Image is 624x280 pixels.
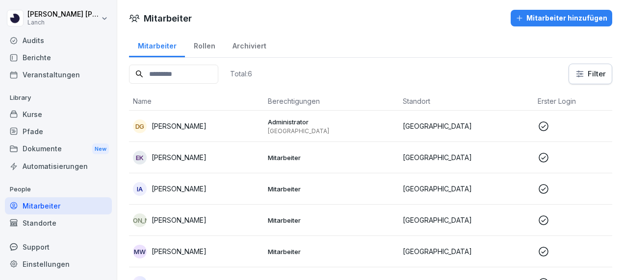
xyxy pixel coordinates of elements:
[144,12,192,25] h1: Mitarbeiter
[5,123,112,140] a: Pfade
[5,182,112,197] p: People
[152,215,207,225] p: [PERSON_NAME]
[268,117,395,126] p: Administrator
[230,69,252,78] p: Total: 6
[185,32,224,57] a: Rollen
[268,247,395,256] p: Mitarbeiter
[403,184,530,194] p: [GEOGRAPHIC_DATA]
[152,152,207,163] p: [PERSON_NAME]
[399,92,534,111] th: Standort
[268,153,395,162] p: Mitarbeiter
[152,121,207,131] p: [PERSON_NAME]
[129,92,264,111] th: Name
[5,256,112,273] a: Einstellungen
[133,151,147,164] div: EK
[403,246,530,257] p: [GEOGRAPHIC_DATA]
[5,238,112,256] div: Support
[403,121,530,131] p: [GEOGRAPHIC_DATA]
[133,119,147,133] div: DG
[5,214,112,232] a: Standorte
[224,32,275,57] a: Archiviert
[129,32,185,57] a: Mitarbeiter
[516,13,607,23] div: Mitarbeiter hinzufügen
[268,216,395,225] p: Mitarbeiter
[403,215,530,225] p: [GEOGRAPHIC_DATA]
[575,69,606,79] div: Filter
[5,197,112,214] a: Mitarbeiter
[5,66,112,83] a: Veranstaltungen
[133,182,147,196] div: IA
[5,140,112,158] div: Dokumente
[5,49,112,66] a: Berichte
[27,10,99,19] p: [PERSON_NAME] [PERSON_NAME]
[5,140,112,158] a: DokumenteNew
[569,64,612,84] button: Filter
[152,246,207,257] p: [PERSON_NAME]
[268,127,395,135] p: [GEOGRAPHIC_DATA]
[511,10,612,26] button: Mitarbeiter hinzufügen
[152,184,207,194] p: [PERSON_NAME]
[27,19,99,26] p: Lanch
[5,90,112,106] p: Library
[264,92,399,111] th: Berechtigungen
[133,245,147,258] div: MW
[5,106,112,123] a: Kurse
[92,143,109,155] div: New
[268,185,395,193] p: Mitarbeiter
[133,213,147,227] div: [PERSON_NAME]
[5,32,112,49] a: Audits
[403,152,530,163] p: [GEOGRAPHIC_DATA]
[5,158,112,175] a: Automatisierungen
